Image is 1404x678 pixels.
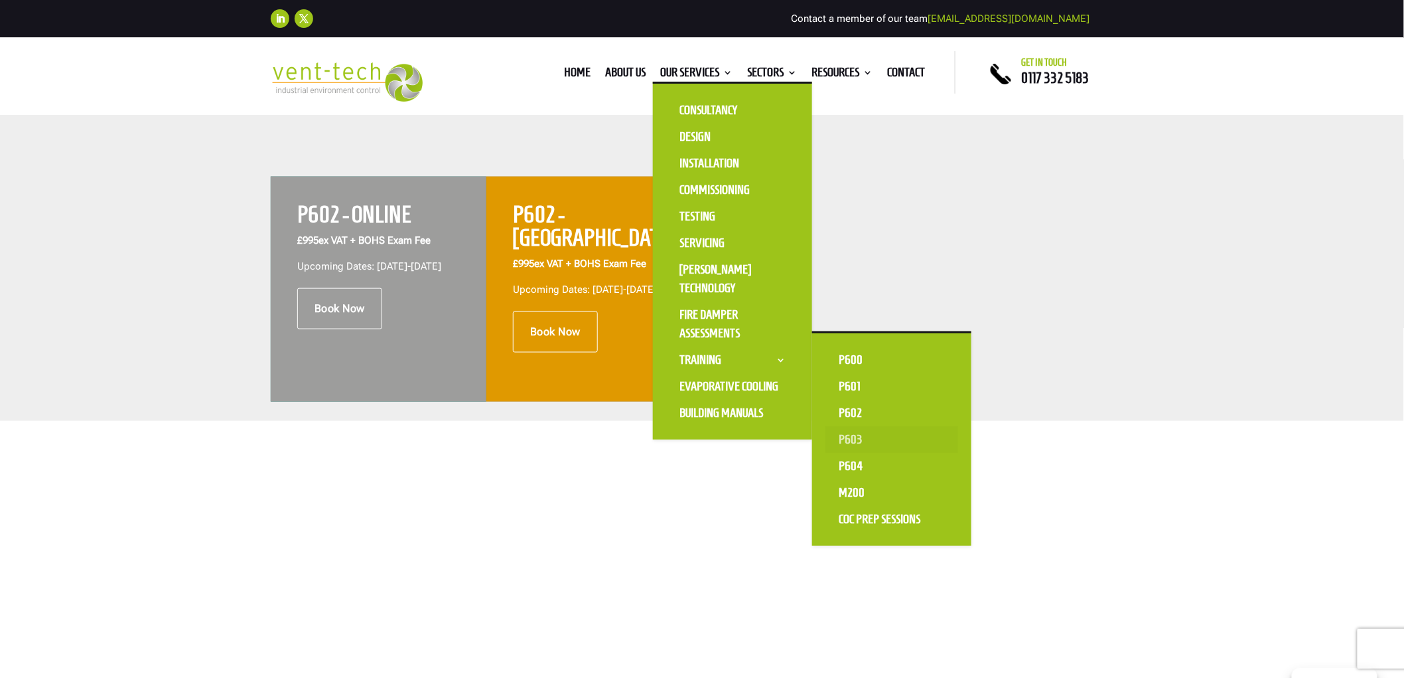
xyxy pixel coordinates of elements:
h2: P602 - [GEOGRAPHIC_DATA] [513,203,675,256]
p: Upcoming Dates: [DATE]-[DATE] [297,259,460,275]
a: Our Services [660,68,733,82]
a: Book Now [513,311,598,353]
a: About us [605,68,646,82]
p: Upcoming Dates: [DATE]-[DATE] [513,282,675,298]
span: £995 [297,234,318,246]
a: Contact [887,68,925,82]
span: Get in touch [1021,57,1067,68]
a: Installation [666,150,799,177]
a: Sectors [747,68,797,82]
a: P600 [825,347,958,373]
a: Design [666,124,799,150]
a: Servicing [666,230,799,256]
a: CoC Prep Sessions [825,506,958,533]
a: Training [666,347,799,373]
a: P604 [825,453,958,479]
a: Follow on X [295,9,313,28]
a: [EMAIL_ADDRESS][DOMAIN_NAME] [928,13,1089,25]
strong: ex VAT + BOHS Exam Fee [513,258,646,270]
a: Resources [811,68,873,82]
a: P603 [825,426,958,453]
span: Contact a member of our team [791,13,1089,25]
a: Fire Damper Assessments [666,301,799,347]
a: Evaporative Cooling [666,373,799,400]
a: 0117 332 5183 [1021,70,1089,86]
a: Building Manuals [666,400,799,426]
span: £995 [513,258,534,270]
a: P601 [825,373,958,400]
a: [PERSON_NAME] Technology [666,256,799,301]
a: M200 [825,479,958,506]
a: Testing [666,203,799,230]
a: Commissioning [666,177,799,203]
h2: P602 - ONLINE [297,203,460,233]
strong: ex VAT + BOHS Exam Fee [297,234,431,246]
img: 2023-09-27T08_35_16.549ZVENT-TECH---Clear-background [271,62,423,102]
a: P602 [825,400,958,426]
a: Book Now [297,288,382,329]
a: Follow on LinkedIn [271,9,289,28]
a: Home [564,68,591,82]
a: Consultancy [666,97,799,124]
